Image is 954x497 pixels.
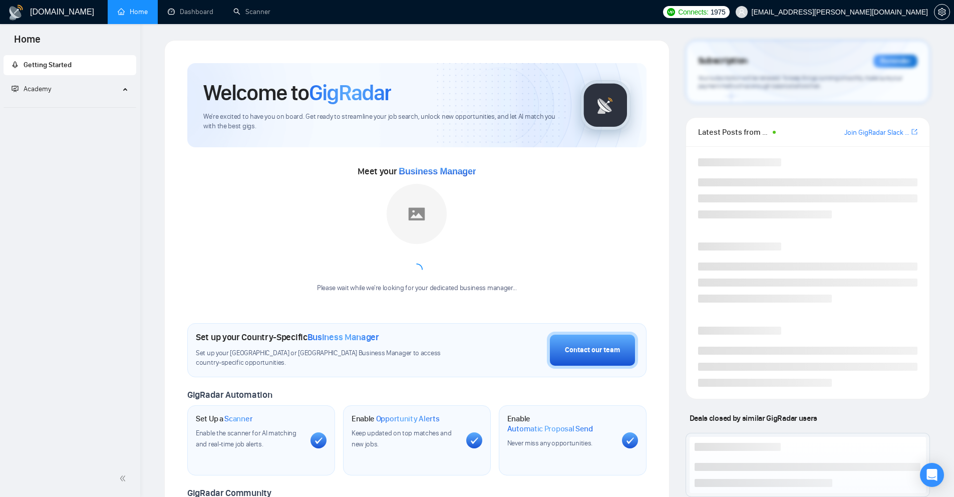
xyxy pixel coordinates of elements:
a: setting [934,8,950,16]
img: logo [8,5,24,21]
span: Home [6,32,49,53]
div: Contact our team [565,345,620,356]
h1: Set up your Country-Specific [196,332,379,343]
h1: Set Up a [196,414,252,424]
a: searchScanner [233,8,270,16]
span: Subscription [698,53,748,70]
h1: Enable [352,414,440,424]
span: Keep updated on top matches and new jobs. [352,429,452,448]
a: Join GigRadar Slack Community [844,127,909,138]
div: Please wait while we're looking for your dedicated business manager... [311,284,523,293]
div: Open Intercom Messenger [920,463,944,487]
a: dashboardDashboard [168,8,213,16]
a: export [911,127,917,137]
li: Academy Homepage [4,103,136,110]
span: Scanner [224,414,252,424]
span: setting [934,8,949,16]
span: Your subscription will be renewed. To keep things running smoothly, make sure your payment method... [698,74,902,90]
span: Set up your [GEOGRAPHIC_DATA] or [GEOGRAPHIC_DATA] Business Manager to access country-specific op... [196,349,461,368]
span: Business Manager [399,166,476,176]
span: We're excited to have you on board. Get ready to streamline your job search, unlock new opportuni... [203,112,564,131]
span: Meet your [358,166,476,177]
span: Connects: [678,7,708,18]
span: Enable the scanner for AI matching and real-time job alerts. [196,429,296,448]
li: Getting Started [4,55,136,75]
span: Getting Started [24,61,72,69]
span: Academy [24,85,51,93]
div: Reminder [873,55,917,68]
span: loading [409,262,424,277]
h1: Enable [507,414,614,433]
span: Academy [12,85,51,93]
button: setting [934,4,950,20]
span: GigRadar [309,79,391,106]
img: placeholder.png [387,184,447,244]
span: double-left [119,473,129,483]
span: Never miss any opportunities. [507,439,592,447]
img: upwork-logo.png [667,8,675,16]
span: Automatic Proposal Send [507,424,593,434]
span: export [911,128,917,136]
span: Latest Posts from the GigRadar Community [698,126,770,138]
span: Business Manager [307,332,379,343]
img: gigradar-logo.png [580,80,630,130]
span: GigRadar Automation [187,389,272,400]
span: 1975 [711,7,726,18]
span: rocket [12,61,19,68]
h1: Welcome to [203,79,391,106]
span: Opportunity Alerts [376,414,440,424]
button: Contact our team [547,332,638,369]
span: user [738,9,745,16]
a: homeHome [118,8,148,16]
span: fund-projection-screen [12,85,19,92]
span: Deals closed by similar GigRadar users [686,409,821,427]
